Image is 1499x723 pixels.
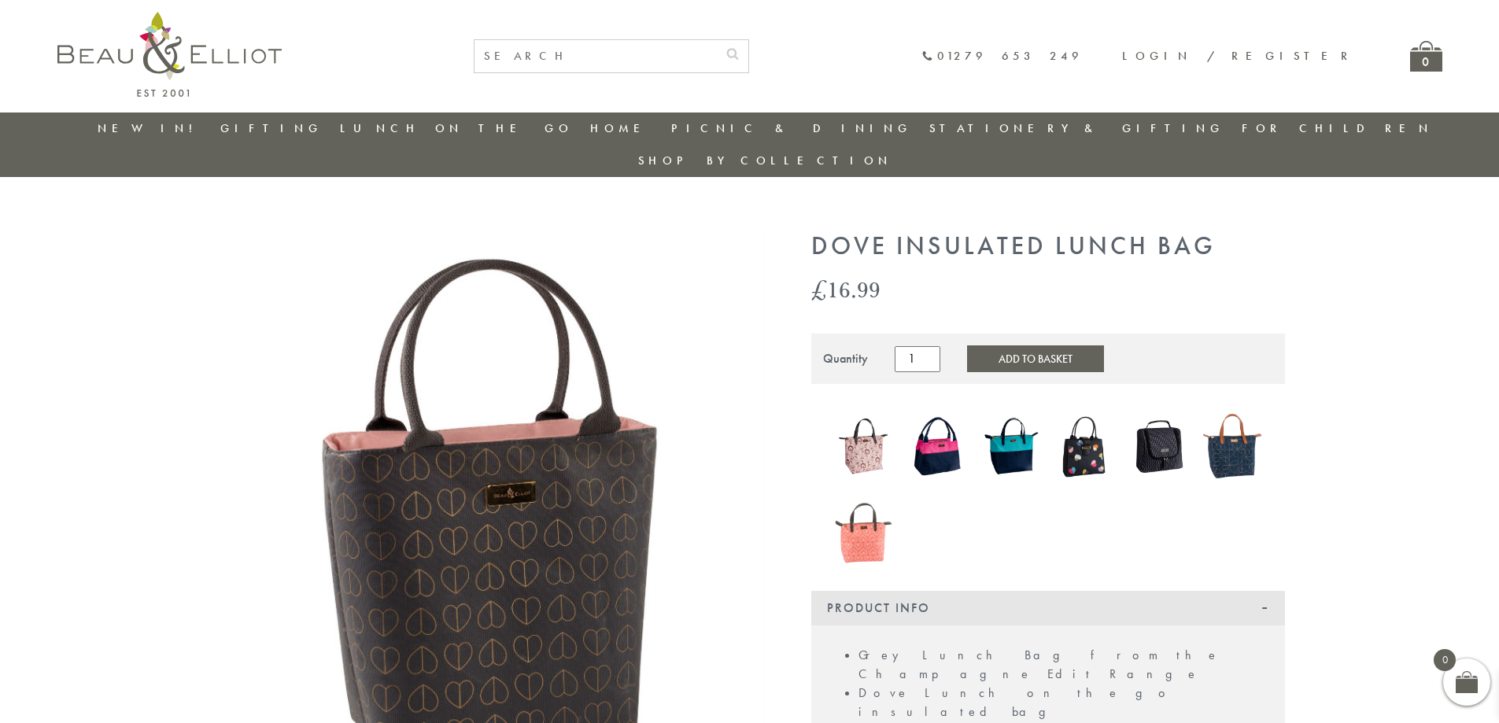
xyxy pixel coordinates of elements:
[1122,48,1355,64] a: Login / Register
[835,489,893,564] img: Insulated 7L Luxury Lunch Bag
[1129,408,1187,484] img: Manhattan Larger Lunch Bag
[98,120,203,136] a: New in!
[835,408,893,487] a: Boho Luxury Insulated Lunch Bag
[1203,408,1261,485] img: Navy 7L Luxury Insulated Lunch Bag
[340,120,573,136] a: Lunch On The Go
[929,120,1224,136] a: Stationery & Gifting
[811,273,827,305] span: £
[811,273,881,305] bdi: 16.99
[967,345,1104,372] button: Add to Basket
[908,408,966,487] a: Colour Block Insulated Lunch Bag
[1410,41,1442,72] a: 0
[220,120,323,136] a: Gifting
[811,232,1285,261] h1: Dove Insulated Lunch Bag
[638,153,892,168] a: Shop by collection
[858,646,1269,684] li: Grey Lunch Bag from the Champagne Edit Range
[1203,408,1261,489] a: Navy 7L Luxury Insulated Lunch Bag
[1129,408,1187,487] a: Manhattan Larger Lunch Bag
[921,50,1083,63] a: 01279 653 249
[835,489,893,567] a: Insulated 7L Luxury Lunch Bag
[1242,120,1433,136] a: For Children
[1056,412,1114,484] a: Emily Heart Insulated Lunch Bag
[982,408,1040,484] img: Colour Block Luxury Insulated Lunch Bag
[895,346,940,371] input: Product quantity
[835,408,893,484] img: Boho Luxury Insulated Lunch Bag
[1434,649,1456,671] span: 0
[811,591,1285,625] div: Product Info
[671,120,912,136] a: Picnic & Dining
[474,40,717,72] input: SEARCH
[823,352,868,366] div: Quantity
[858,684,1269,721] li: Dove Lunch on the go insulated bag
[590,120,653,136] a: Home
[1056,412,1114,481] img: Emily Heart Insulated Lunch Bag
[57,12,282,97] img: logo
[982,408,1040,487] a: Colour Block Luxury Insulated Lunch Bag
[908,408,966,484] img: Colour Block Insulated Lunch Bag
